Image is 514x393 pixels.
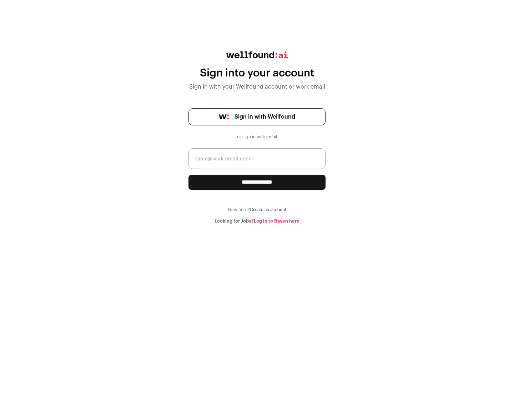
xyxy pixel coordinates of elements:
[254,219,299,223] a: Log in to Raven here
[188,218,326,224] div: Looking for Jobs?
[234,134,280,140] div: or sign in with email
[235,113,295,121] span: Sign in with Wellfound
[188,67,326,80] div: Sign into your account
[188,207,326,213] div: New here?
[226,51,288,58] img: wellfound:ai
[219,114,229,119] img: wellfound-symbol-flush-black-fb3c872781a75f747ccb3a119075da62bfe97bd399995f84a933054e44a575c4.png
[250,208,286,212] a: Create an account
[188,148,326,169] input: name@work-email.com
[188,108,326,125] a: Sign in with Wellfound
[188,83,326,91] div: Sign in with your Wellfound account or work email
